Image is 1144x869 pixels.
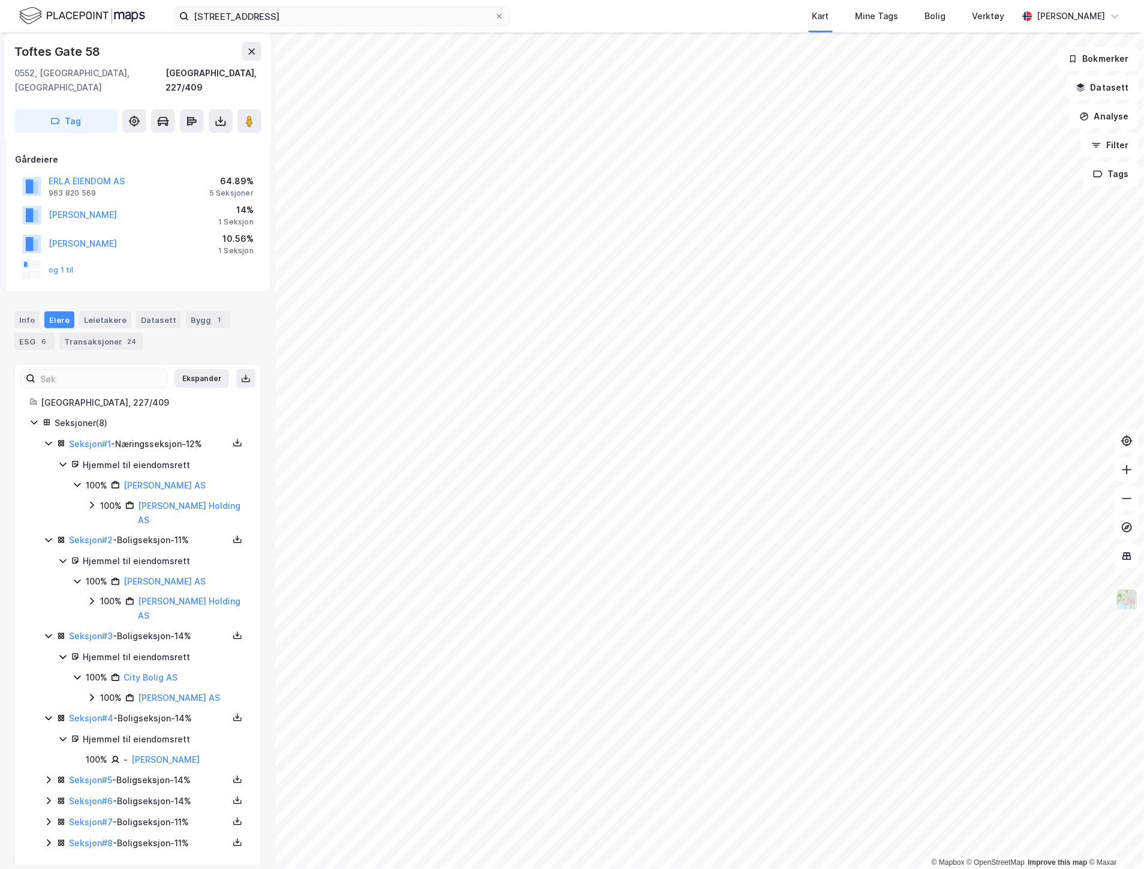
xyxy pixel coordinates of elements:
img: Z [1116,588,1139,611]
div: - Boligseksjon - 11% [69,837,228,851]
div: 963 820 569 [49,188,96,198]
a: City Bolig AS [124,673,177,683]
div: 5 Seksjoner [209,188,254,198]
input: Søk [35,370,167,388]
div: - Boligseksjon - 14% [69,712,228,726]
a: [PERSON_NAME] Holding AS [138,597,240,621]
div: Transaksjoner [59,333,143,350]
a: [PERSON_NAME] AS [124,577,206,587]
a: [PERSON_NAME] [131,755,200,765]
div: 6 [38,335,50,347]
a: OpenStreetMap [967,859,1025,867]
a: Seksjon#1 [69,439,111,449]
a: Seksjon#4 [69,714,113,724]
a: Mapbox [932,859,965,867]
div: Mine Tags [856,9,899,23]
div: 100% [86,478,107,493]
div: - Boligseksjon - 11% [69,534,228,548]
button: Filter [1082,133,1139,157]
div: 24 [125,335,139,347]
a: [PERSON_NAME] AS [138,693,220,703]
div: Kart [812,9,829,23]
input: Søk på adresse, matrikkel, gårdeiere, leietakere eller personer [189,7,495,25]
iframe: Chat Widget [1084,811,1144,869]
div: Seksjoner ( 8 ) [55,416,246,430]
div: 100% [86,575,107,589]
div: 1 Seksjon [218,246,254,256]
button: Tags [1083,162,1139,186]
button: Tag [14,109,118,133]
a: Seksjon#7 [69,817,113,828]
div: Leietakere [79,311,131,328]
div: Info [14,311,40,328]
div: 10.56% [218,232,254,246]
button: Bokmerker [1058,47,1139,71]
div: - Boligseksjon - 14% [69,630,228,644]
div: - Næringsseksjon - 12% [69,437,228,451]
div: - Boligseksjon - 14% [69,774,228,788]
div: 100% [100,691,122,706]
div: 14% [218,203,254,217]
a: Seksjon#5 [69,775,112,786]
div: [GEOGRAPHIC_DATA], 227/409 [41,395,246,410]
div: Hjemmel til eiendomsrett [83,651,246,665]
a: Seksjon#3 [69,631,113,642]
div: Verktøy [973,9,1005,23]
div: Toftes Gate 58 [14,42,103,61]
div: 100% [100,595,122,609]
a: [PERSON_NAME] AS [124,480,206,490]
div: Eiere [44,311,74,328]
div: 1 Seksjon [218,217,254,227]
div: Hjemmel til eiendomsrett [83,555,246,569]
img: logo.f888ab2527a4732fd821a326f86c7f29.svg [19,5,145,26]
div: - Boligseksjon - 11% [69,816,228,830]
button: Analyse [1070,104,1139,128]
div: 100% [86,753,107,768]
div: 0552, [GEOGRAPHIC_DATA], [GEOGRAPHIC_DATA] [14,66,165,95]
a: Seksjon#6 [69,796,113,807]
div: Datasett [136,311,181,328]
button: Ekspander [174,369,229,388]
div: Hjemmel til eiendomsrett [83,458,246,472]
div: - [124,753,128,768]
a: Seksjon#2 [69,535,113,546]
button: Datasett [1066,76,1139,100]
div: 100% [86,671,107,685]
div: Hjemmel til eiendomsrett [83,733,246,747]
a: Improve this map [1028,859,1088,867]
div: Gårdeiere [15,152,261,167]
div: [GEOGRAPHIC_DATA], 227/409 [165,66,261,95]
a: [PERSON_NAME] Holding AS [138,501,240,525]
div: 100% [100,499,122,513]
div: 64.89% [209,174,254,188]
a: Seksjon#8 [69,838,113,849]
div: [PERSON_NAME] [1037,9,1106,23]
div: - Boligseksjon - 14% [69,795,228,809]
div: ESG [14,333,55,350]
div: Bolig [925,9,946,23]
div: Kontrollprogram for chat [1084,811,1144,869]
div: 1 [213,314,225,326]
div: Bygg [186,311,230,328]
